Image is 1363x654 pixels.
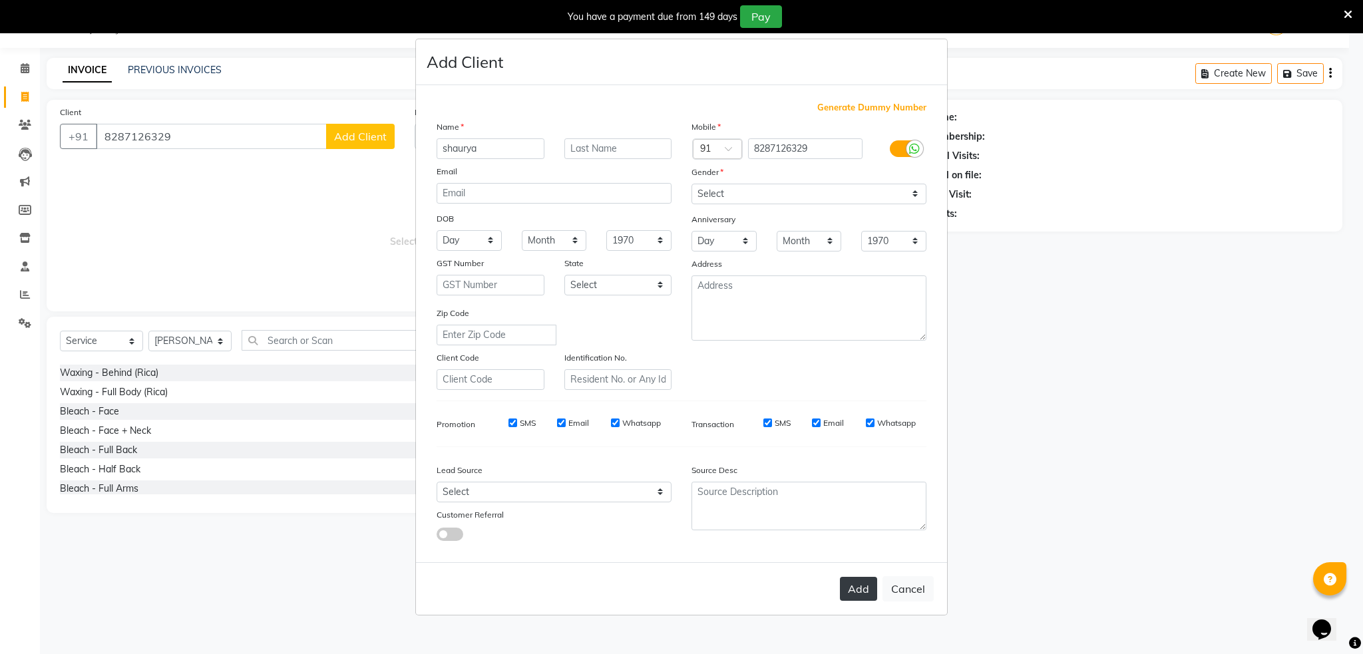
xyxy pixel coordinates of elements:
[437,257,484,269] label: GST Number
[691,258,722,270] label: Address
[520,417,536,429] label: SMS
[775,417,791,429] label: SMS
[564,369,672,390] input: Resident No. or Any Id
[437,369,544,390] input: Client Code
[691,214,735,226] label: Anniversary
[437,325,556,345] input: Enter Zip Code
[691,121,721,133] label: Mobile
[437,121,464,133] label: Name
[437,464,483,476] label: Lead Source
[691,418,734,430] label: Transaction
[427,50,503,74] h4: Add Client
[691,166,723,178] label: Gender
[564,352,627,364] label: Identification No.
[740,5,782,28] button: Pay
[437,509,504,521] label: Customer Referral
[564,257,584,269] label: State
[437,213,454,225] label: DOB
[437,138,544,159] input: First Name
[622,417,661,429] label: Whatsapp
[568,417,589,429] label: Email
[840,577,877,601] button: Add
[748,138,863,159] input: Mobile
[437,275,544,295] input: GST Number
[437,418,475,430] label: Promotion
[691,464,737,476] label: Source Desc
[1307,601,1350,641] iframe: chat widget
[877,417,916,429] label: Whatsapp
[817,101,926,114] span: Generate Dummy Number
[437,183,672,204] input: Email
[437,352,479,364] label: Client Code
[882,576,934,601] button: Cancel
[564,138,672,159] input: Last Name
[437,166,457,178] label: Email
[823,417,844,429] label: Email
[568,10,737,24] div: You have a payment due from 149 days
[437,307,469,319] label: Zip Code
